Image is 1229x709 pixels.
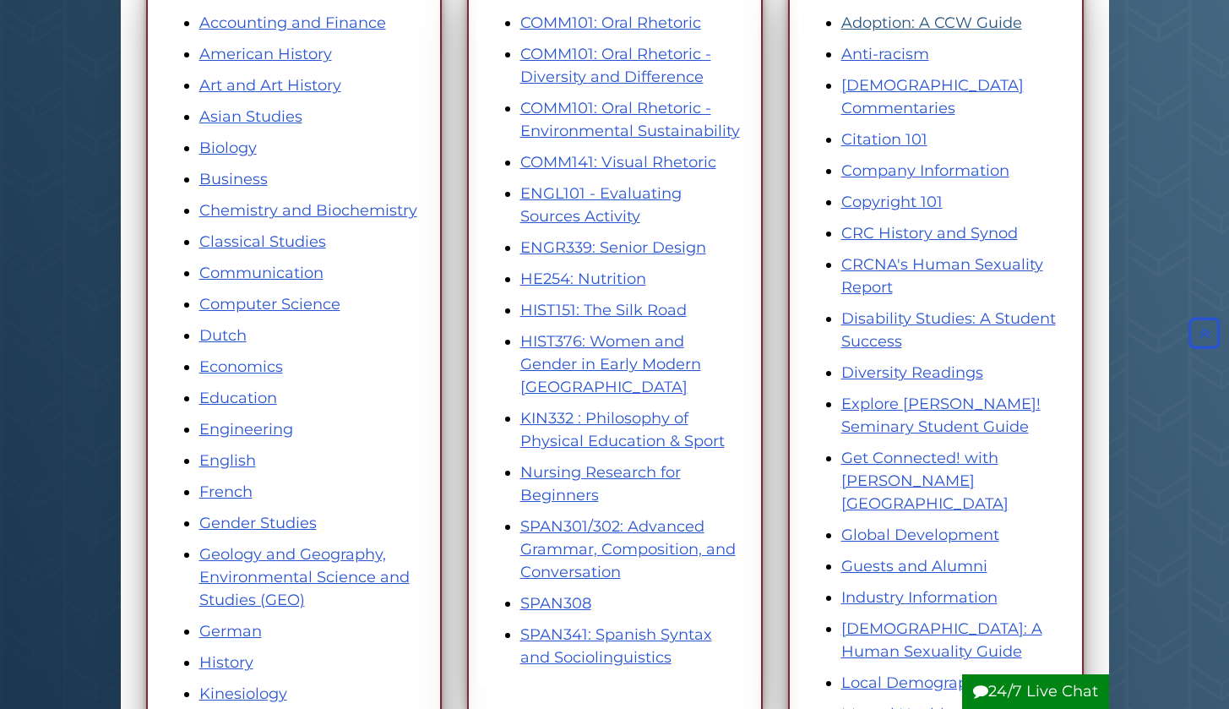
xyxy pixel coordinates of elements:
a: Communication [199,264,324,282]
a: CRCNA's Human Sexuality Report [841,255,1043,297]
a: Engineering [199,420,293,439]
a: Chemistry and Biochemistry [199,201,417,220]
a: Adoption: A CCW Guide [841,14,1022,32]
a: Disability Studies: A Student Success [841,309,1056,351]
a: French [199,483,253,501]
a: Kinesiology [199,684,287,703]
a: Local Demographic Data [841,674,1032,692]
a: SPAN308 [520,594,591,613]
a: Accounting and Finance [199,14,386,32]
a: Copyright 101 [841,193,943,211]
a: ENGL101 - Evaluating Sources Activity [520,184,682,226]
a: Guests and Alumni [841,557,987,575]
a: [DEMOGRAPHIC_DATA]: A Human Sexuality Guide [841,619,1042,661]
a: Geology and Geography, Environmental Science and Studies (GEO) [199,545,410,609]
a: Business [199,170,268,188]
a: Gender Studies [199,514,317,532]
a: American History [199,45,332,63]
a: Get Connected! with [PERSON_NAME][GEOGRAPHIC_DATA] [841,449,1009,513]
a: HIST376: Women and Gender in Early Modern [GEOGRAPHIC_DATA] [520,332,701,396]
button: 24/7 Live Chat [962,674,1109,709]
a: COMM101: Oral Rhetoric - Diversity and Difference [520,45,711,86]
a: Computer Science [199,295,340,314]
a: [DEMOGRAPHIC_DATA] Commentaries [841,76,1024,117]
a: SPAN341: Spanish Syntax and Sociolinguistics [520,625,712,667]
a: SPAN301/302: Advanced Grammar, Composition, and Conversation [520,517,736,581]
a: Explore [PERSON_NAME]! Seminary Student Guide [841,395,1041,436]
a: Anti-racism [841,45,929,63]
a: Nursing Research for Beginners [520,463,681,504]
a: Back to Top [1184,324,1225,342]
a: Industry Information [841,588,998,607]
a: Company Information [841,161,1009,180]
a: Diversity Readings [841,363,983,382]
a: CRC History and Synod [841,224,1018,243]
a: HIST151: The Silk Road [520,301,687,319]
a: COMM141: Visual Rhetoric [520,153,716,172]
a: Classical Studies [199,232,326,251]
a: English [199,451,256,470]
a: History [199,653,253,672]
a: COMM101: Oral Rhetoric - Environmental Sustainability [520,99,740,140]
a: Economics [199,357,283,376]
a: Dutch [199,326,247,345]
a: HE254: Nutrition [520,270,646,288]
a: KIN332 : Philosophy of Physical Education & Sport [520,409,725,450]
a: COMM101: Oral Rhetoric [520,14,701,32]
a: German [199,622,262,641]
a: Art and Art History [199,76,341,95]
a: Asian Studies [199,107,302,126]
a: Citation 101 [841,130,927,149]
a: Global Development [841,526,999,544]
a: Education [199,389,277,407]
a: Biology [199,139,257,157]
a: ENGR339: Senior Design [520,238,706,257]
